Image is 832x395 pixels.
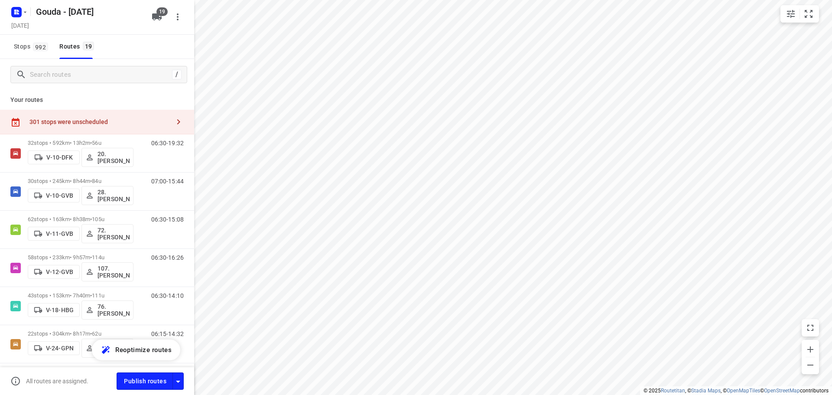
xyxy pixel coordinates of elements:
p: 72.[PERSON_NAME] [97,227,130,241]
span: Publish routes [124,376,166,387]
li: © 2025 , © , © © contributors [643,388,829,394]
button: 28.[PERSON_NAME] [81,186,133,205]
button: More [169,8,186,26]
span: Reoptimize routes [115,344,172,356]
button: V-18-HBG [28,303,80,317]
span: • [90,216,92,222]
p: V-12-GVB [46,268,73,275]
p: 62 stops • 163km • 8h38m [28,216,133,222]
span: 84u [92,178,101,184]
h5: Rename [32,5,145,19]
button: V-10-GVB [28,189,80,202]
div: 301 stops were unscheduled [29,118,170,125]
span: Stops [14,41,51,52]
p: 20.[PERSON_NAME] [97,150,130,164]
span: 19 [156,7,168,16]
div: Driver app settings [173,375,183,386]
p: 22 stops • 304km • 8h17m [28,330,133,337]
span: • [90,140,92,146]
a: Stadia Maps [691,388,721,394]
div: / [172,70,182,79]
p: V-10-DFK [46,154,73,161]
button: 20.[PERSON_NAME] [81,148,133,167]
button: V-12-GVB [28,265,80,279]
p: V-24-GPN [46,345,74,352]
p: 107.[PERSON_NAME] [97,265,130,279]
span: • [90,292,92,299]
button: 107.[PERSON_NAME] [81,262,133,281]
span: 62u [92,330,101,337]
button: 72.[PERSON_NAME] [81,224,133,243]
p: V-18-HBG [46,307,74,313]
span: 105u [92,216,104,222]
span: 56u [92,140,101,146]
a: OpenMapTiles [727,388,760,394]
p: 06:30-19:32 [151,140,184,147]
p: 76. [PERSON_NAME] [97,303,130,317]
span: • [90,178,92,184]
p: V-10-GVB [46,192,73,199]
p: 06:30-16:26 [151,254,184,261]
button: V-10-DFK [28,150,80,164]
button: Reoptimize routes [92,340,180,360]
h5: Project date [8,20,32,30]
p: 28.[PERSON_NAME] [97,189,130,202]
div: Routes [59,41,97,52]
button: 76. [PERSON_NAME] [81,300,133,320]
p: Your routes [10,95,184,104]
button: 43.[PERSON_NAME] [81,339,133,358]
span: 992 [33,42,48,51]
p: 43 stops • 153km • 7h40m [28,292,133,299]
button: Publish routes [117,372,173,389]
p: 32 stops • 592km • 13h2m [28,140,133,146]
p: All routes are assigned. [26,378,88,385]
span: 19 [83,42,94,50]
p: 06:30-15:08 [151,216,184,223]
a: OpenStreetMap [764,388,800,394]
p: 07:00-15:44 [151,178,184,185]
p: 30 stops • 245km • 8h44m [28,178,133,184]
span: • [90,330,92,337]
button: V-24-GPN [28,341,80,355]
button: 19 [148,8,166,26]
span: 111u [92,292,104,299]
p: 06:15-14:32 [151,330,184,337]
input: Search routes [30,68,172,82]
a: Routetitan [661,388,685,394]
span: 114u [92,254,104,261]
p: 06:30-14:10 [151,292,184,299]
button: Map settings [782,5,799,23]
p: 58 stops • 233km • 9h57m [28,254,133,261]
button: V-11-GVB [28,227,80,241]
div: small contained button group [780,5,819,23]
p: V-11-GVB [46,230,73,237]
span: • [90,254,92,261]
